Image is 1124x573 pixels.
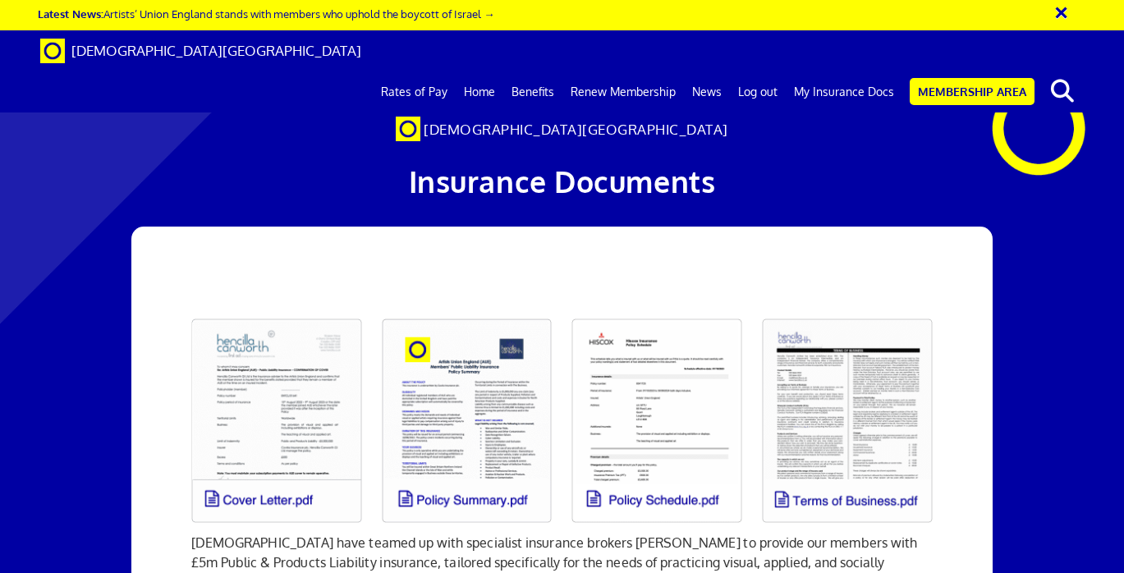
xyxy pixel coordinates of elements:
a: Latest News:Artists’ Union England stands with members who uphold the boycott of Israel → [38,7,494,21]
a: Rates of Pay [373,71,456,112]
strong: Latest News: [38,7,103,21]
a: Brand [DEMOGRAPHIC_DATA][GEOGRAPHIC_DATA] [28,30,374,71]
a: News [684,71,730,112]
a: Membership Area [910,78,1035,105]
a: My Insurance Docs [786,71,902,112]
a: Renew Membership [562,71,684,112]
a: Home [456,71,503,112]
a: Benefits [503,71,562,112]
span: [DEMOGRAPHIC_DATA][GEOGRAPHIC_DATA] [424,121,728,138]
span: [DEMOGRAPHIC_DATA][GEOGRAPHIC_DATA] [71,42,361,59]
span: Insurance Documents [409,163,716,199]
button: search [1038,74,1088,108]
a: Log out [730,71,786,112]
